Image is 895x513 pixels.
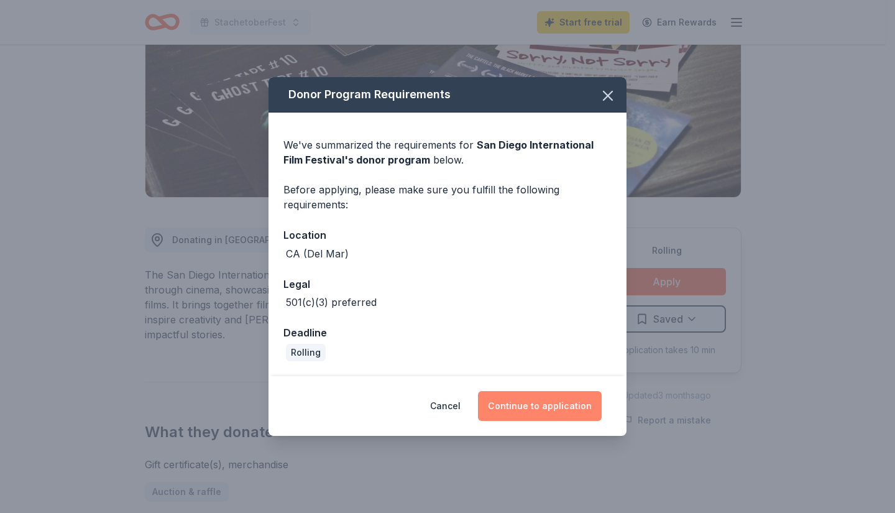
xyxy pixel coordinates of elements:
[283,325,612,341] div: Deadline
[283,182,612,212] div: Before applying, please make sure you fulfill the following requirements:
[286,246,349,261] div: CA (Del Mar)
[478,391,602,421] button: Continue to application
[283,227,612,243] div: Location
[286,295,377,310] div: 501(c)(3) preferred
[430,391,461,421] button: Cancel
[286,344,326,361] div: Rolling
[283,276,612,292] div: Legal
[268,77,626,113] div: Donor Program Requirements
[283,137,612,167] div: We've summarized the requirements for below.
